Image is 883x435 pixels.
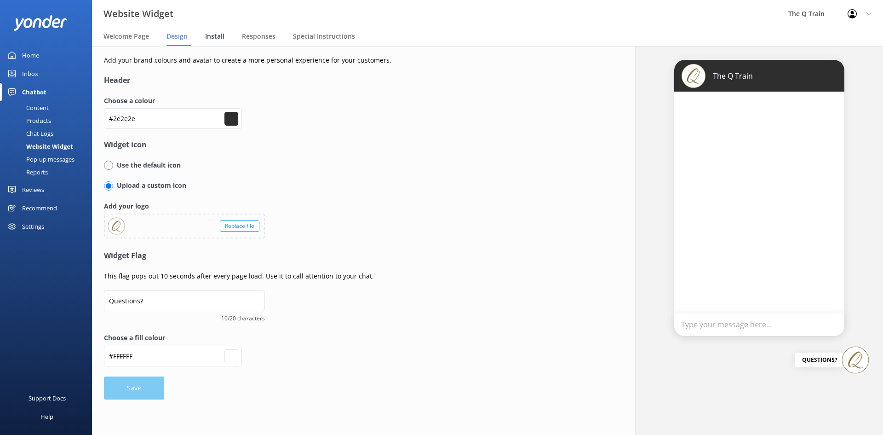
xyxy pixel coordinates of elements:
[113,180,186,191] p: Upload a custom icon
[14,15,67,30] img: yonder-white-logo.png
[6,153,92,166] a: Pop-up messages
[6,127,92,140] a: Chat Logs
[6,140,92,153] a: Website Widget
[40,407,53,426] div: Help
[293,32,355,41] span: Special Instructions
[103,32,149,41] span: Welcome Page
[104,346,242,366] input: #fcfcfcf
[104,290,265,311] input: Chat
[242,32,275,41] span: Responses
[22,64,38,83] div: Inbox
[104,333,564,343] label: Choose a fill colour
[22,46,39,64] div: Home
[22,199,57,217] div: Recommend
[29,389,66,407] div: Support Docs
[795,353,845,367] div: Questions?
[166,32,188,41] span: Design
[6,114,51,127] div: Products
[22,180,44,199] div: Reviews
[6,153,75,166] div: Pop-up messages
[104,201,265,211] label: Add your logo
[104,96,564,106] label: Choose a colour
[104,55,564,65] p: Add your brand colours and avatar to create a more personal experience for your customers.
[6,114,92,127] a: Products
[6,140,73,153] div: Website Widget
[113,160,181,170] p: Use the default icon
[6,101,49,114] div: Content
[104,250,564,262] h4: Widget Flag
[104,271,564,281] p: This flag pops out 10 seconds after every page load. Use it to call attention to your chat.
[706,71,753,81] p: The Q Train
[205,32,224,41] span: Install
[22,217,44,236] div: Settings
[842,346,869,374] img: 694-1754273352.png
[103,6,173,21] h3: Website Widget
[104,75,564,87] h4: Header
[681,64,706,88] img: 694-1754273352.png
[220,220,259,232] div: Replace file
[104,314,265,323] span: 10/20 characters
[6,166,48,179] div: Reports
[6,127,53,140] div: Chat Logs
[104,139,564,151] h4: Widget icon
[22,83,46,101] div: Chatbot
[6,101,92,114] a: Content
[6,166,92,179] a: Reports
[674,313,844,336] div: Type your message here...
